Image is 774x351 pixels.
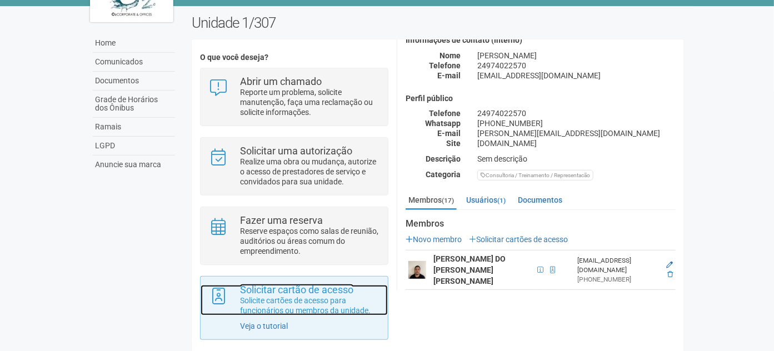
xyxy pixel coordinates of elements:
[426,154,461,163] strong: Descrição
[93,72,175,91] a: Documentos
[442,197,454,204] small: (17)
[497,197,506,204] small: (1)
[437,129,461,138] strong: E-mail
[408,261,426,279] img: user.png
[429,61,461,70] strong: Telefone
[93,34,175,53] a: Home
[240,87,379,117] p: Reporte um problema, solicite manutenção, faça uma reclamação ou solicite informações.
[463,192,508,208] a: Usuários(1)
[406,235,462,244] a: Novo membro
[93,118,175,137] a: Ramais
[93,53,175,72] a: Comunicados
[477,170,593,180] div: Consultoria / Treinamento / Representacão
[200,53,388,62] h4: O que você deseja?
[425,119,461,128] strong: Whatsapp
[429,109,461,118] strong: Telefone
[433,254,506,285] strong: [PERSON_NAME] DO [PERSON_NAME] [PERSON_NAME]
[240,284,353,295] strong: Solicitar cartão de acesso
[240,157,379,187] p: Realize uma obra ou mudança, autorize o acesso de prestadores de serviço e convidados para sua un...
[240,76,322,87] strong: Abrir um chamado
[469,138,684,148] div: [DOMAIN_NAME]
[406,192,457,210] a: Membros(17)
[666,261,673,269] a: Editar membro
[406,36,676,44] h4: Informações de contato (interno)
[469,61,684,71] div: 24974022570
[93,156,175,174] a: Anuncie sua marca
[406,94,676,103] h4: Perfil público
[469,235,568,244] a: Solicitar cartões de acesso
[209,77,379,117] a: Abrir um chamado Reporte um problema, solicite manutenção, faça uma reclamação ou solicite inform...
[240,226,379,256] p: Reserve espaços como salas de reunião, auditórios ou áreas comum do empreendimento.
[93,91,175,118] a: Grade de Horários dos Ônibus
[209,146,379,187] a: Solicitar uma autorização Realize uma obra ou mudança, autorize o acesso de prestadores de serviç...
[577,256,659,275] div: [EMAIL_ADDRESS][DOMAIN_NAME]
[469,108,684,118] div: 24974022570
[437,71,461,80] strong: E-mail
[440,51,461,60] strong: Nome
[426,170,461,179] strong: Categoria
[446,139,461,148] strong: Site
[577,275,659,284] div: [PHONE_NUMBER]
[667,270,673,278] a: Excluir membro
[469,154,684,164] div: Sem descrição
[209,215,379,256] a: Fazer uma reserva Reserve espaços como salas de reunião, auditórios ou áreas comum do empreendime...
[406,219,676,229] strong: Membros
[515,192,565,208] a: Documentos
[469,51,684,61] div: [PERSON_NAME]
[469,118,684,128] div: [PHONE_NUMBER]
[469,128,684,138] div: [PERSON_NAME][EMAIL_ADDRESS][DOMAIN_NAME]
[240,295,379,315] p: Solicite cartões de acesso para funcionários ou membros da unidade.
[240,322,288,330] a: Veja o tutorial
[192,14,685,31] h2: Unidade 1/307
[93,137,175,156] a: LGPD
[209,285,379,315] a: Solicitar cartão de acesso Solicite cartões de acesso para funcionários ou membros da unidade.
[469,71,684,81] div: [EMAIL_ADDRESS][DOMAIN_NAME]
[240,214,323,226] strong: Fazer uma reserva
[240,145,352,157] strong: Solicitar uma autorização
